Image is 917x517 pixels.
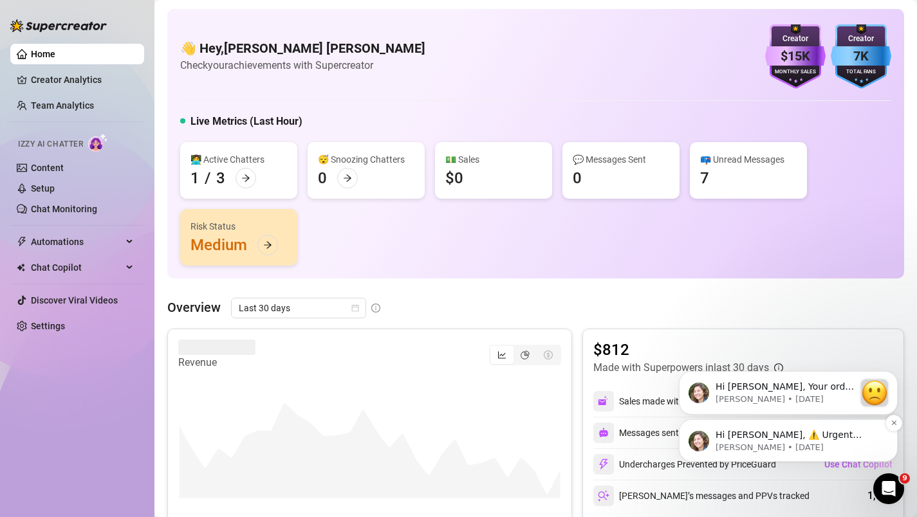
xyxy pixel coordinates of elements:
article: Revenue [178,355,255,370]
h5: Live Metrics (Last Hour) [190,114,302,129]
img: Chat Copilot [17,263,25,272]
img: blue-badge-DgoSNQY1.svg [831,24,891,89]
article: $812 [593,340,783,360]
article: Made with Superpowers in last 30 days [593,360,769,376]
div: Undercharges Prevented by PriceGuard [593,454,776,475]
img: svg%3e [598,395,609,407]
div: 0 [573,168,582,188]
a: Chat Monitoring [31,204,97,214]
article: Check your achievements with Supercreator [180,57,425,73]
div: 1 [190,168,199,188]
a: Discover Viral Videos [31,295,118,305]
div: $0 [445,168,463,188]
div: Risk Status [190,219,287,233]
div: [PERSON_NAME]’s messages and PPVs tracked [593,485,810,506]
span: calendar [351,304,359,312]
div: 1,845 [867,488,893,503]
img: svg%3e [598,458,609,470]
div: 7K [831,46,891,66]
div: 💬 Messages Sent [573,152,669,167]
span: line-chart [497,350,506,359]
article: Overview [167,298,221,317]
a: Setup [31,183,55,194]
span: pie-chart [521,350,530,359]
div: 0 [318,168,327,188]
div: 😴 Snoozing Chatters [318,152,414,167]
span: Izzy AI Chatter [18,138,83,150]
iframe: Intercom notifications message [660,289,917,482]
div: Messages sent by automations & AI [593,422,762,443]
span: Automations [31,231,122,252]
div: 💵 Sales [445,152,542,167]
span: arrow-right [263,240,272,249]
a: Creator Analytics [31,69,134,90]
span: dollar-circle [544,350,553,359]
div: 3 [216,168,225,188]
span: 9 [900,473,910,484]
img: purple-badge-B9DA21FR.svg [765,24,826,89]
a: Team Analytics [31,100,94,111]
h4: 👋 Hey, [PERSON_NAME] [PERSON_NAME] [180,39,425,57]
span: thunderbolt [17,237,27,247]
div: Monthly Sales [765,68,826,77]
div: 📪 Unread Messages [700,152,797,167]
span: arrow-right [343,174,352,183]
div: 👩‍💻 Active Chatters [190,152,287,167]
a: Settings [31,321,65,331]
span: Chat Copilot [31,257,122,278]
a: Home [31,49,55,59]
div: Creator [765,33,826,45]
iframe: Intercom live chat [873,473,904,504]
img: logo-BBDzfeDw.svg [10,19,107,32]
span: Last 30 days [239,298,358,318]
span: arrow-right [241,174,250,183]
span: info-circle [371,304,380,313]
div: Total Fans [831,68,891,77]
div: 7 [700,168,709,188]
div: $15K [765,46,826,66]
img: AI Chatter [88,133,108,152]
div: segmented control [489,345,561,365]
a: Content [31,163,64,173]
div: Creator [831,33,891,45]
img: svg%3e [598,490,609,502]
img: svg%3e [598,428,609,438]
div: Sales made with AI & Automations [619,394,768,408]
